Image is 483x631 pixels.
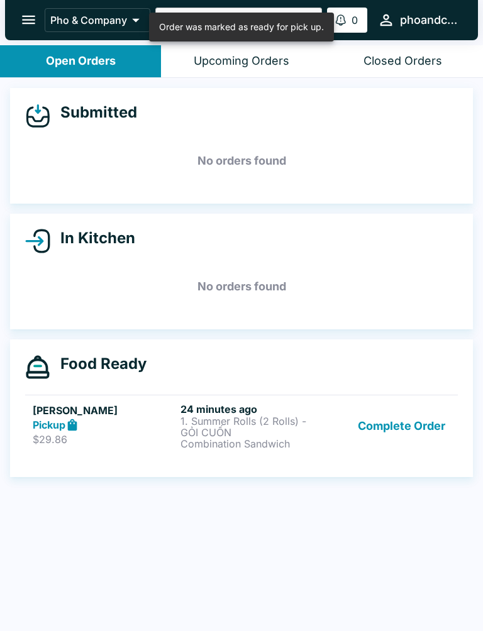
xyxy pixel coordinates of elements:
h5: No orders found [25,264,458,309]
h4: Submitted [50,103,137,122]
div: Order was marked as ready for pick up. [159,16,324,38]
button: Pho & Company [45,8,150,32]
h6: 24 minutes ago [180,403,323,415]
strong: Pickup [33,419,65,431]
div: Upcoming Orders [194,54,289,69]
h4: Food Ready [50,354,147,373]
button: Complete Order [353,403,450,449]
p: Combination Sandwich [180,438,323,449]
div: Open Orders [46,54,116,69]
h5: No orders found [25,138,458,184]
h4: In Kitchen [50,229,135,248]
p: 0 [352,14,358,26]
p: $29.86 [33,433,175,446]
p: Pho & Company [50,14,127,26]
p: 1. Summer Rolls (2 Rolls) - GỎI CUỐN [180,415,323,438]
a: [PERSON_NAME]Pickup$29.8624 minutes ago1. Summer Rolls (2 Rolls) - GỎI CUỐNCombination SandwichCo... [25,395,458,457]
div: phoandcompany [400,13,458,28]
button: phoandcompany [372,6,463,33]
h5: [PERSON_NAME] [33,403,175,418]
button: open drawer [13,4,45,36]
div: Closed Orders [364,54,442,69]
